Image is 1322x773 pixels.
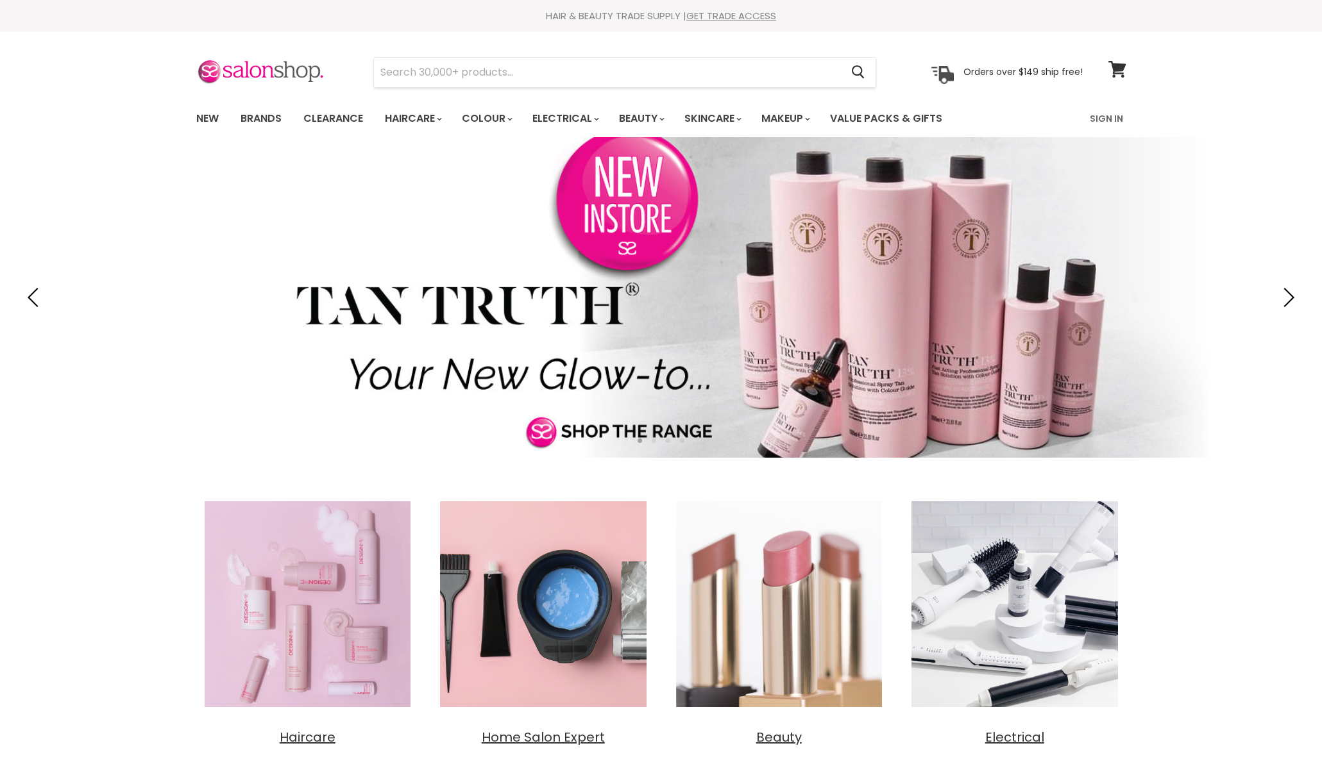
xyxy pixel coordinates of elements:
[196,493,419,746] a: Haircare Haircare
[680,438,684,443] li: Page dot 4
[652,438,656,443] li: Page dot 2
[373,57,876,88] form: Product
[196,493,419,716] img: Haircare
[432,493,655,716] img: Home Salon Expert
[180,10,1142,22] div: HAIR & BEAUTY TRADE SUPPLY |
[903,493,1126,746] a: Electrical Electrical
[842,58,876,87] button: Search
[752,105,818,132] a: Makeup
[609,105,672,132] a: Beauty
[756,728,802,746] span: Beauty
[187,105,228,132] a: New
[668,493,891,716] img: Beauty
[963,66,1083,78] p: Orders over $149 ship free!
[675,105,749,132] a: Skincare
[294,105,373,132] a: Clearance
[903,493,1126,716] img: Electrical
[375,105,450,132] a: Haircare
[638,438,642,443] li: Page dot 1
[280,728,335,746] span: Haircare
[686,9,776,22] a: GET TRADE ACCESS
[432,493,655,746] a: Home Salon Expert Home Salon Expert
[820,105,952,132] a: Value Packs & Gifts
[22,285,48,310] button: Previous
[1082,105,1131,132] a: Sign In
[187,100,1017,137] ul: Main menu
[668,493,891,746] a: Beauty Beauty
[666,438,670,443] li: Page dot 3
[231,105,291,132] a: Brands
[452,105,520,132] a: Colour
[985,728,1044,746] span: Electrical
[523,105,607,132] a: Electrical
[180,100,1142,137] nav: Main
[482,728,605,746] span: Home Salon Expert
[1274,285,1300,310] button: Next
[374,58,842,87] input: Search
